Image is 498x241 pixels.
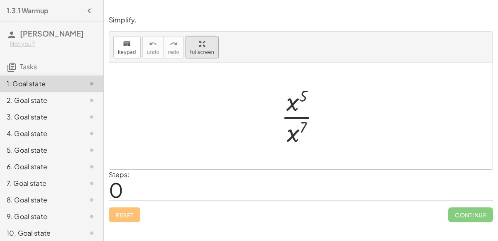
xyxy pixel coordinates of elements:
[7,162,73,172] div: 6. Goal state
[186,36,219,58] button: fullscreen
[170,39,178,49] i: redo
[87,79,97,89] i: Task not started.
[7,112,73,122] div: 3. Goal state
[7,178,73,188] div: 7. Goal state
[118,49,136,55] span: keypad
[87,145,97,155] i: Task not started.
[87,228,97,238] i: Task not started.
[87,162,97,172] i: Task not started.
[87,195,97,205] i: Task not started.
[87,95,97,105] i: Task not started.
[123,39,131,49] i: keyboard
[7,95,73,105] div: 2. Goal state
[87,129,97,139] i: Task not started.
[113,36,141,58] button: keyboardkeypad
[7,129,73,139] div: 4. Goal state
[7,195,73,205] div: 8. Goal state
[142,36,164,58] button: undoundo
[190,49,214,55] span: fullscreen
[10,40,97,48] div: Not you?
[168,49,179,55] span: redo
[87,212,97,222] i: Task not started.
[20,29,84,38] span: [PERSON_NAME]
[87,112,97,122] i: Task not started.
[109,15,493,25] p: Simplify.
[7,212,73,222] div: 9. Goal state
[147,49,159,55] span: undo
[87,178,97,188] i: Task not started.
[20,62,37,71] span: Tasks
[7,228,73,238] div: 10. Goal state
[7,6,49,16] h4: 1.3.1 Warmup
[109,170,129,179] label: Steps:
[164,36,184,58] button: redoredo
[149,39,157,49] i: undo
[7,145,73,155] div: 5. Goal state
[109,177,123,202] span: 0
[7,79,73,89] div: 1. Goal state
